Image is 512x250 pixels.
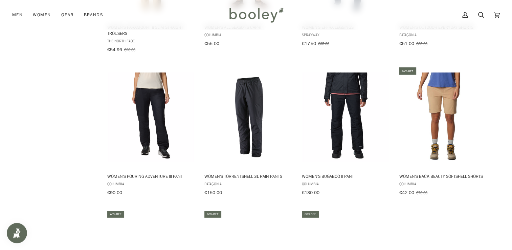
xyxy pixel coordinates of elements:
[399,189,414,196] span: €42.00
[301,72,391,162] img: Columbia Women's Bugaboo II Pant Black - Booley Galway
[204,181,292,187] span: Patagonia
[416,41,427,46] span: €85.00
[107,46,122,53] span: €54.99
[399,67,416,75] div: 40% off
[107,38,195,44] span: The North Face
[12,12,23,18] span: Men
[301,66,391,198] a: Women's Bugaboo II Pant
[399,40,414,47] span: €51.00
[7,223,27,243] iframe: Button to open loyalty program pop-up
[204,173,292,179] span: Women's Torrentshell 3L Rain Pants
[33,12,51,18] span: Women
[107,189,122,196] span: €90.00
[302,173,389,179] span: Women's Bugaboo II Pant
[226,5,286,25] img: Booley
[106,66,196,198] a: Women's Pouring Adventure III Pant
[203,72,293,162] img: Patagonia Women's Torrentshell 3L Rain Pants Black - Booley Galway
[302,189,319,196] span: €130.00
[302,181,389,187] span: Columbia
[203,66,293,198] a: Women's Torrentshell 3L Rain Pants
[416,190,427,195] span: €70.00
[124,47,135,53] span: €90.00
[399,32,487,38] span: Patagonia
[302,40,316,47] span: €17.50
[84,12,103,18] span: Brands
[204,211,221,218] div: 50% off
[204,40,219,47] span: €55.00
[398,66,488,198] a: Women's Back Beauty Softshell Shorts
[107,211,124,218] div: 40% off
[204,32,292,38] span: Columbia
[107,173,195,179] span: Women's Pouring Adventure III Pant
[204,189,222,196] span: €150.00
[318,41,329,46] span: €35.00
[399,181,487,187] span: Columbia
[302,32,389,38] span: Sprayway
[399,173,487,179] span: Women's Back Beauty Softshell Shorts
[106,72,196,162] img: Columbia Women's Pouring Adventure III Pant Black - Booley Galway
[61,12,74,18] span: Gear
[302,211,319,218] div: 36% off
[107,181,195,187] span: Columbia
[398,72,488,162] img: Columbia Women's Back Beauty Softshell Shorts Canoe - Booley Galway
